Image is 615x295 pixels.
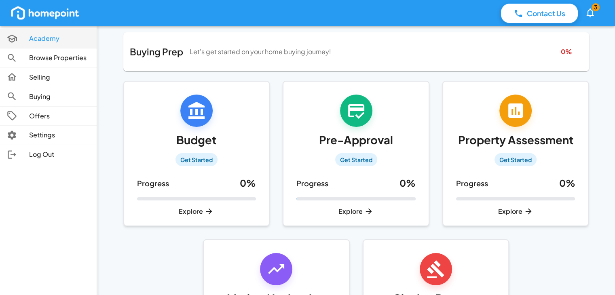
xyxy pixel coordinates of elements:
[319,133,393,147] h5: Pre-Approval
[137,178,169,189] p: Progress
[456,207,575,216] p: Explore
[137,207,256,216] p: Explore
[130,44,183,59] h6: Buying Prep
[559,176,575,191] h6: 0 %
[399,176,416,191] h6: 0 %
[592,3,600,11] span: 3
[527,8,565,19] p: Contact Us
[296,207,416,216] p: Explore
[561,48,572,55] div: 0 %
[175,133,218,147] h5: Budget
[29,73,90,82] p: Selling
[29,150,90,159] p: Log Out
[29,34,90,43] p: Academy
[29,92,90,101] p: Buying
[495,156,537,164] span: Get Started
[29,53,90,63] p: Browse Properties
[175,156,218,164] span: Get Started
[296,178,328,189] p: Progress
[581,2,599,23] button: 3
[456,178,488,189] p: Progress
[240,176,256,191] h6: 0 %
[29,112,90,121] p: Offers
[458,133,573,147] h5: Property Assessment
[29,131,90,140] p: Settings
[10,5,80,21] img: homepoint_logo_white.png
[335,156,377,164] span: Get Started
[190,47,331,57] p: Let's get started on your home buying journey!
